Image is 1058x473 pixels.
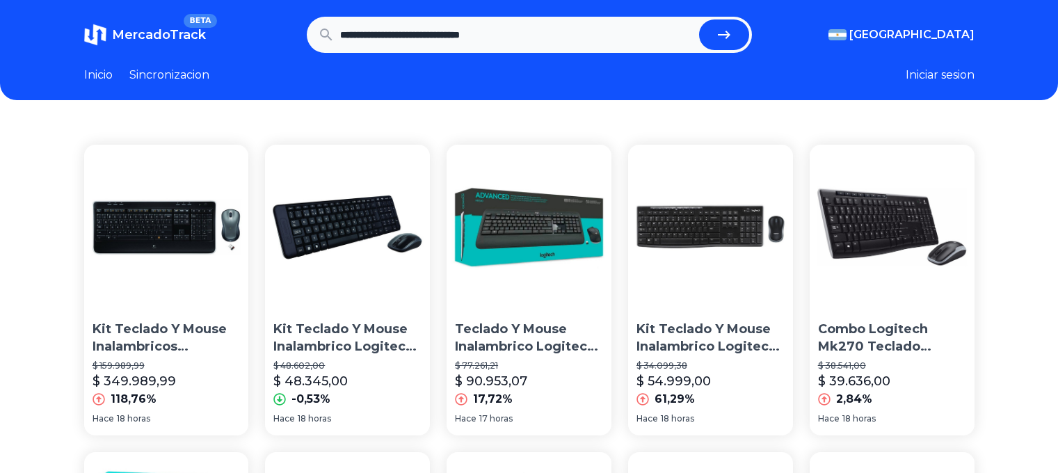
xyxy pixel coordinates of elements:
[818,413,840,424] span: Hace
[84,24,106,46] img: MercadoTrack
[129,67,209,83] a: Sincronizacion
[265,145,430,310] img: Kit Teclado Y Mouse Inalambrico Logitech Mk220 Usb + Pilas
[828,29,847,40] img: Argentina
[818,360,966,371] p: $ 38.541,00
[842,413,876,424] span: 18 horas
[273,360,422,371] p: $ 48.602,00
[184,14,216,28] span: BETA
[112,27,206,42] span: MercadoTrack
[479,413,513,424] span: 17 horas
[810,145,975,310] img: Combo Logitech Mk270 Teclado Mouse Multimedia Inalambrico
[93,413,114,424] span: Hace
[84,145,249,310] img: Kit Teclado Y Mouse Inalambricos Multimedia Usb Logitech
[447,145,611,310] img: Teclado Y Mouse Inalambrico Logitech Mk540 Tv Smart Español
[111,391,157,408] p: 118,76%
[818,371,890,391] p: $ 39.636,00
[455,413,476,424] span: Hace
[298,413,331,424] span: 18 horas
[836,391,872,408] p: 2,84%
[849,26,975,43] span: [GEOGRAPHIC_DATA]
[636,321,785,355] p: Kit Teclado Y Mouse Inalambrico Logitech Mk270 Multimedia
[473,391,513,408] p: 17,72%
[661,413,694,424] span: 18 horas
[265,145,430,435] a: Kit Teclado Y Mouse Inalambrico Logitech Mk220 Usb + PilasKit Teclado Y Mouse Inalambrico Logitec...
[273,321,422,355] p: Kit Teclado Y Mouse Inalambrico Logitech Mk220 Usb + Pilas
[628,145,793,310] img: Kit Teclado Y Mouse Inalambrico Logitech Mk270 Multimedia
[93,371,176,391] p: $ 349.989,99
[455,321,603,355] p: Teclado Y Mouse Inalambrico Logitech Mk540 Tv Smart Español
[906,67,975,83] button: Iniciar sesion
[455,371,527,391] p: $ 90.953,07
[93,321,241,355] p: Kit Teclado Y Mouse Inalambricos Multimedia Usb Logitech
[636,371,711,391] p: $ 54.999,00
[455,360,603,371] p: $ 77.261,21
[117,413,150,424] span: 18 horas
[273,413,295,424] span: Hace
[828,26,975,43] button: [GEOGRAPHIC_DATA]
[818,321,966,355] p: Combo Logitech Mk270 Teclado Mouse Multimedia Inalambrico
[291,391,330,408] p: -0,53%
[273,371,348,391] p: $ 48.345,00
[93,360,241,371] p: $ 159.989,99
[636,413,658,424] span: Hace
[655,391,695,408] p: 61,29%
[810,145,975,435] a: Combo Logitech Mk270 Teclado Mouse Multimedia InalambricoCombo Logitech Mk270 Teclado Mouse Multi...
[628,145,793,435] a: Kit Teclado Y Mouse Inalambrico Logitech Mk270 MultimediaKit Teclado Y Mouse Inalambrico Logitech...
[636,360,785,371] p: $ 34.099,38
[84,67,113,83] a: Inicio
[447,145,611,435] a: Teclado Y Mouse Inalambrico Logitech Mk540 Tv Smart EspañolTeclado Y Mouse Inalambrico Logitech M...
[84,24,206,46] a: MercadoTrackBETA
[84,145,249,435] a: Kit Teclado Y Mouse Inalambricos Multimedia Usb Logitech Kit Teclado Y Mouse Inalambricos Multime...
